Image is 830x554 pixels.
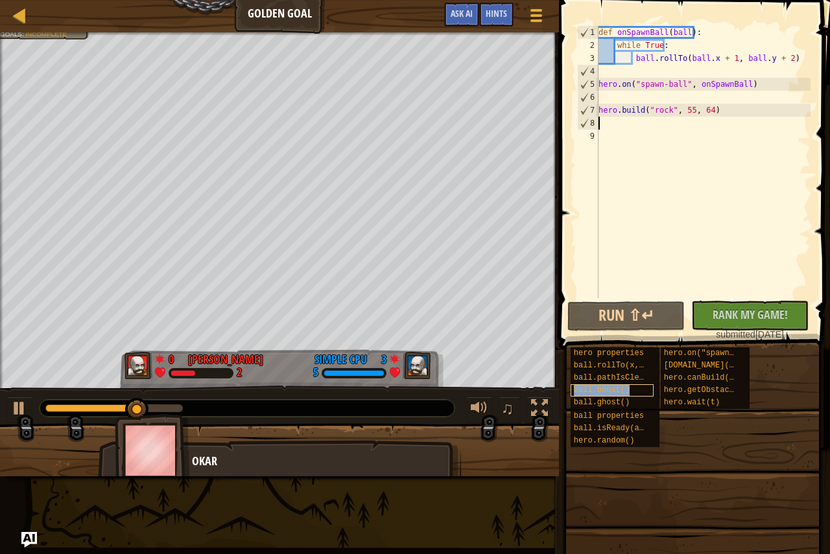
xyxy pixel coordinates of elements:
[574,349,644,358] span: hero properties
[22,30,25,38] span: :
[124,352,153,379] img: thang_avatar_frame.png
[664,361,781,370] span: [DOMAIN_NAME](type, x, y)
[486,7,507,19] span: Hints
[237,367,242,379] div: 2
[115,414,190,486] img: thang_avatar_frame.png
[574,398,630,407] span: ball.ghost()
[578,91,599,104] div: 6
[716,329,755,340] span: submitted
[188,351,263,368] div: [PERSON_NAME]
[527,397,552,423] button: Toggle fullscreen
[466,397,492,423] button: Adjust volume
[574,386,630,395] span: ball.boost()
[578,117,599,130] div: 8
[444,3,479,27] button: Ask AI
[21,532,37,548] button: Ask AI
[713,306,788,323] span: Rank My Game!
[664,386,776,395] span: hero.getObstacleAt(x, y)
[578,65,599,78] div: 4
[169,351,182,363] div: 0
[578,104,599,117] div: 7
[664,398,720,407] span: hero.wait(t)
[577,52,599,65] div: 3
[314,351,367,368] div: Simple CPU
[373,351,386,363] div: 3
[691,301,809,330] button: Rank My Game!
[664,373,753,382] span: hero.canBuild(x, y)
[499,397,521,423] button: ♫
[520,3,552,33] button: Show game menu
[664,349,776,358] span: hero.on("spawn-ball", f)
[577,130,599,143] div: 9
[25,30,67,38] span: Incomplete
[6,397,32,423] button: Ctrl + P: Play
[451,7,473,19] span: Ask AI
[574,424,672,433] span: ball.isReady(ability)
[567,301,685,331] button: Run ⇧↵
[574,436,635,445] span: hero.random()
[698,328,802,341] div: [DATE]
[403,352,431,379] img: thang_avatar_frame.png
[574,411,644,421] span: ball properties
[577,39,599,52] div: 2
[501,398,514,418] span: ♫
[574,361,653,370] span: ball.rollTo(x, y)
[578,78,599,91] div: 5
[574,373,676,382] span: ball.pathIsClear(x, y)
[578,26,599,39] div: 1
[192,453,448,470] div: Okar
[313,367,318,379] div: 5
